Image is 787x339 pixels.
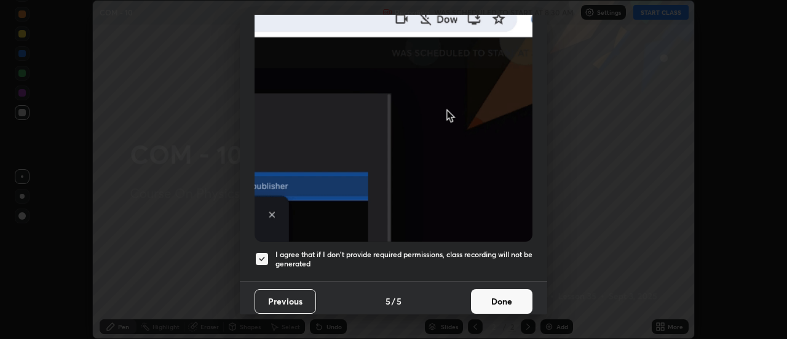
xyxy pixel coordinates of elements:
[386,295,390,308] h4: 5
[255,289,316,314] button: Previous
[275,250,532,269] h5: I agree that if I don't provide required permissions, class recording will not be generated
[471,289,532,314] button: Done
[397,295,401,308] h4: 5
[392,295,395,308] h4: /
